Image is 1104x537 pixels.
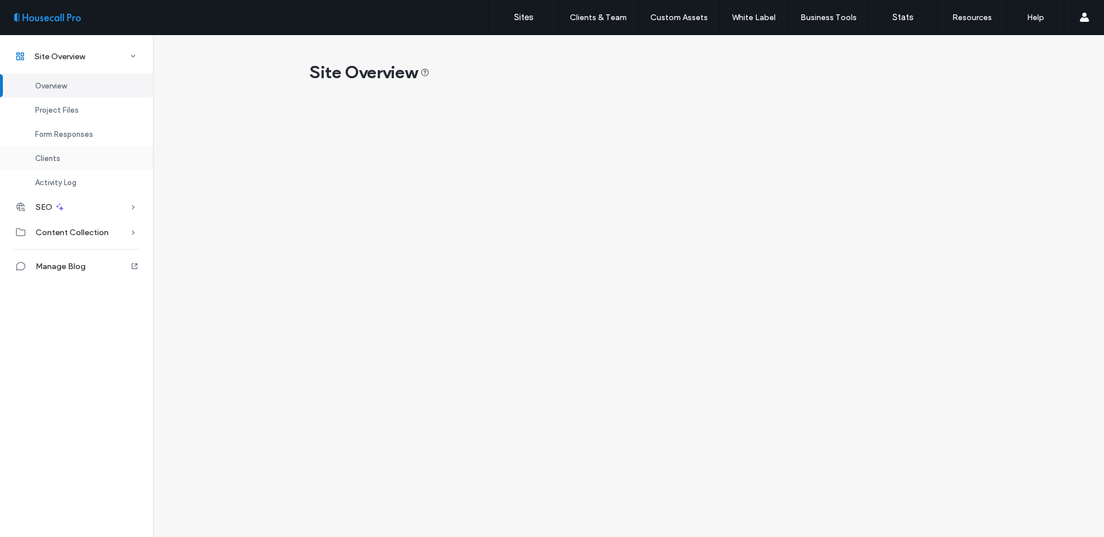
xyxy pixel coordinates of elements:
[26,8,50,18] span: Help
[1027,13,1044,22] label: Help
[35,106,79,114] span: Project Files
[35,82,67,90] span: Overview
[35,154,60,163] span: Clients
[514,12,534,22] label: Sites
[35,178,76,187] span: Activity Log
[570,13,627,22] label: Clients & Team
[800,13,857,22] label: Business Tools
[36,228,109,237] span: Content Collection
[36,202,52,212] span: SEO
[309,61,430,84] span: Site Overview
[35,130,93,139] span: Form Responses
[892,12,914,22] label: Stats
[36,262,86,271] span: Manage Blog
[732,13,776,22] label: White Label
[952,13,992,22] label: Resources
[34,52,85,62] span: Site Overview
[650,13,708,22] label: Custom Assets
